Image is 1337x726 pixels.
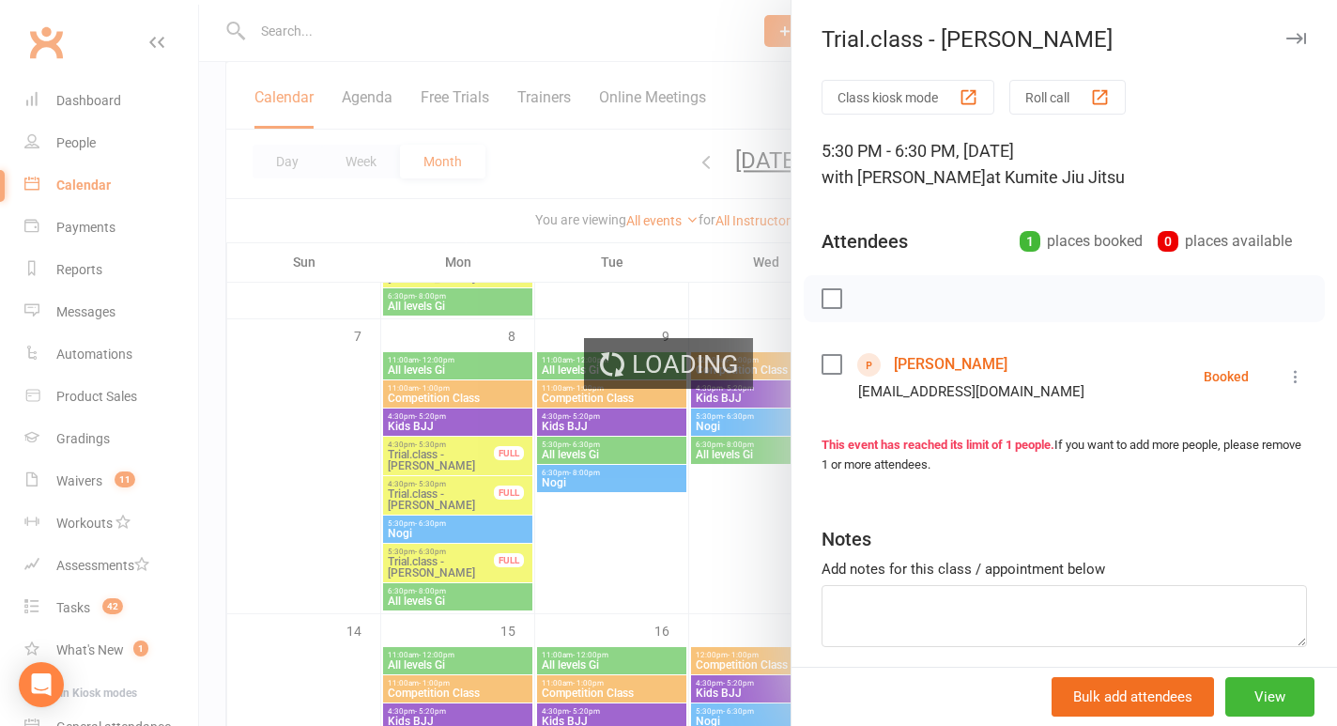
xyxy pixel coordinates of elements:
div: Attendees [822,228,908,255]
button: Class kiosk mode [822,80,994,115]
button: Bulk add attendees [1052,677,1214,717]
strong: This event has reached its limit of 1 people. [822,438,1054,452]
button: Roll call [1009,80,1126,115]
div: 1 [1020,231,1040,252]
div: places booked [1020,228,1143,255]
div: 0 [1158,231,1178,252]
div: 5:30 PM - 6:30 PM, [DATE] [822,138,1307,191]
div: places available [1158,228,1292,255]
div: [EMAIL_ADDRESS][DOMAIN_NAME] [858,379,1084,404]
span: with [PERSON_NAME] [822,167,986,187]
div: Add notes for this class / appointment below [822,558,1307,580]
div: Open Intercom Messenger [19,662,64,707]
div: Trial.class - [PERSON_NAME] [791,26,1337,53]
span: at Kumite Jiu Jitsu [986,167,1125,187]
div: If you want to add more people, please remove 1 or more attendees. [822,436,1307,475]
a: [PERSON_NAME] [894,349,1007,379]
div: Booked [1204,370,1249,383]
div: Notes [822,526,871,552]
button: View [1225,677,1314,717]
